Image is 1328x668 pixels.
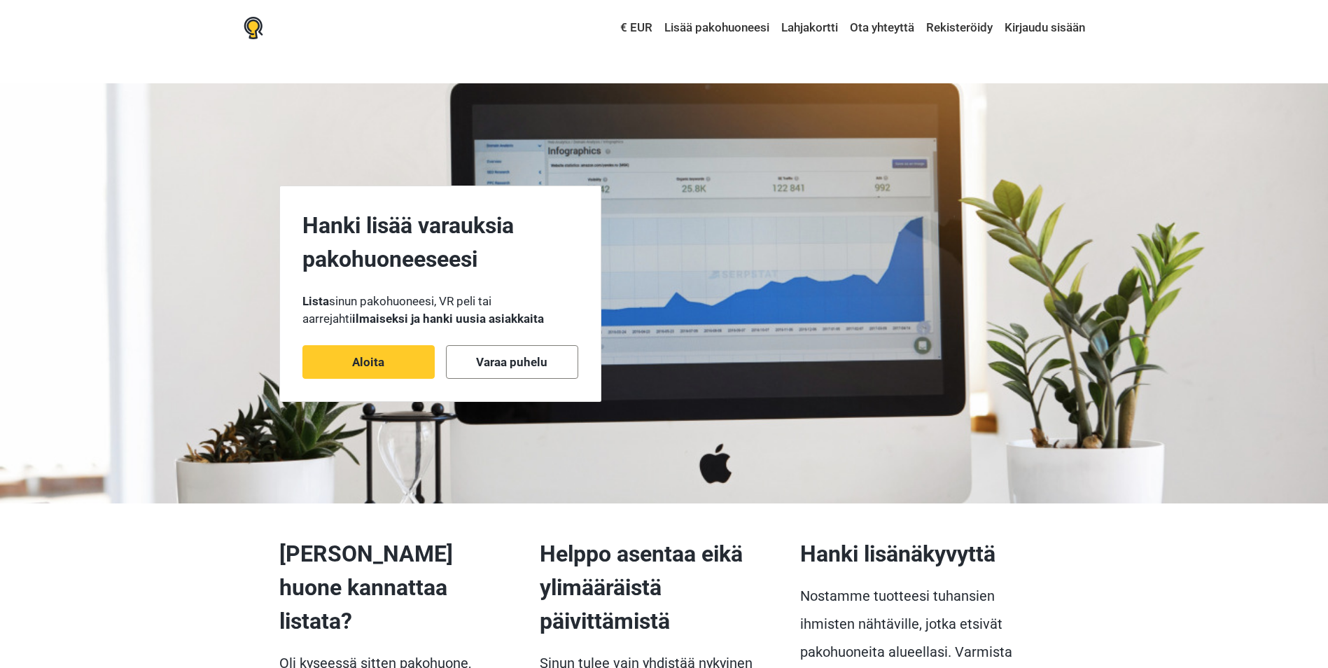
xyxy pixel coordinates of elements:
[661,15,773,41] a: Lisää pakohuoneesi
[244,17,263,39] img: Nowescape logo
[352,312,544,326] strong: ilmaiseksi ja hanki uusia asiakkaita
[540,537,772,638] p: Helppo asentaa eikä ylimääräistä päivittämistä
[778,15,841,41] a: Lahjakortti
[302,294,329,308] strong: Lista
[302,345,435,379] a: Aloita
[446,345,578,379] a: Varaa puhelu
[923,15,996,41] a: Rekisteröidy
[302,209,578,276] p: Hanki lisää varauksia pakohuoneeseesi
[800,537,1033,571] p: Hanki lisänäkyvyttä
[617,15,656,41] a: € EUR
[302,293,578,328] p: sinun pakohuoneesi, VR peli tai aarrejahti
[1001,15,1085,41] a: Kirjaudu sisään
[846,15,918,41] a: Ota yhteyttä
[279,537,512,638] p: [PERSON_NAME] huone kannattaa listata?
